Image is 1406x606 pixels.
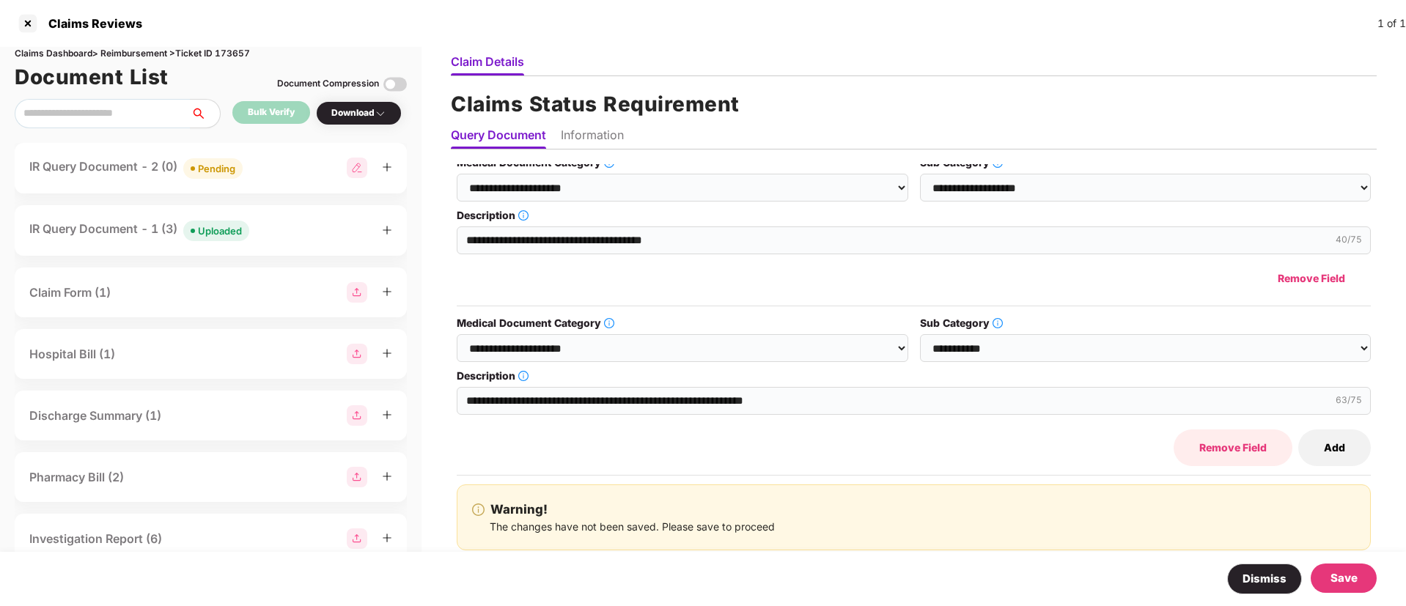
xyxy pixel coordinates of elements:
[518,210,529,221] span: info-circle
[472,503,485,516] span: info-circle
[198,223,242,238] div: Uploaded
[451,54,524,75] li: Claim Details
[490,520,775,533] span: The changes have not been saved. Please save to proceed
[347,282,367,303] img: svg+xml;base64,PHN2ZyBpZD0iR3JvdXBfMjg4MTMiIGRhdGEtbmFtZT0iR3JvdXAgMjg4MTMiIHhtbG5zPSJodHRwOi8vd3...
[347,344,367,364] img: svg+xml;base64,PHN2ZyBpZD0iR3JvdXBfMjg4MTMiIGRhdGEtbmFtZT0iR3JvdXAgMjg4MTMiIHhtbG5zPSJodHRwOi8vd3...
[490,500,548,519] b: Warning!
[993,318,1003,328] span: info-circle
[457,207,1371,223] label: Description
[920,315,1371,331] label: Sub Category
[451,128,546,149] li: Query Document
[29,284,111,302] div: Claim Form (1)
[198,161,235,176] div: Pending
[1174,429,1292,466] button: Remove Field
[40,16,142,31] div: Claims Reviews
[382,348,392,358] span: plus
[29,530,162,548] div: Investigation Report (6)
[382,225,392,235] span: plus
[15,47,407,61] div: Claims Dashboard > Reimbursement > Ticket ID 173657
[518,371,529,381] span: info-circle
[561,128,624,149] li: Information
[277,77,379,91] div: Document Compression
[29,407,161,425] div: Discharge Summary (1)
[248,106,295,119] div: Bulk Verify
[331,106,386,120] div: Download
[347,158,367,178] img: svg+xml;base64,PHN2ZyB3aWR0aD0iMjgiIGhlaWdodD0iMjgiIHZpZXdCb3g9IjAgMCAyOCAyOCIgZmlsbD0ibm9uZSIgeG...
[347,467,367,487] img: svg+xml;base64,PHN2ZyBpZD0iR3JvdXBfMjg4MTMiIGRhdGEtbmFtZT0iR3JvdXAgMjg4MTMiIHhtbG5zPSJodHRwOi8vd3...
[382,410,392,420] span: plus
[190,99,221,128] button: search
[382,287,392,297] span: plus
[604,318,614,328] span: info-circle
[1330,569,1358,587] div: Save
[1227,563,1302,594] button: Dismiss
[382,162,392,172] span: plus
[29,468,124,487] div: Pharmacy Bill (2)
[347,528,367,549] img: svg+xml;base64,PHN2ZyBpZD0iR3JvdXBfMjg4MTMiIGRhdGEtbmFtZT0iR3JvdXAgMjg4MTMiIHhtbG5zPSJodHRwOi8vd3...
[1298,429,1371,466] button: Add
[190,108,220,119] span: search
[382,533,392,543] span: plus
[15,61,169,93] h1: Document List
[29,345,115,363] div: Hospital Bill (1)
[382,471,392,481] span: plus
[347,405,367,426] img: svg+xml;base64,PHN2ZyBpZD0iR3JvdXBfMjg4MTMiIGRhdGEtbmFtZT0iR3JvdXAgMjg4MTMiIHhtbG5zPSJodHRwOi8vd3...
[29,220,249,241] div: IR Query Document - 1 (3)
[451,88,1377,120] h1: Claims Status Requirement
[457,315,908,331] label: Medical Document Category
[1377,15,1406,32] div: 1 of 1
[1252,260,1371,297] button: Remove Field
[383,73,407,96] img: svg+xml;base64,PHN2ZyBpZD0iVG9nZ2xlLTMyeDMyIiB4bWxucz0iaHR0cDovL3d3dy53My5vcmcvMjAwMC9zdmciIHdpZH...
[375,108,386,119] img: svg+xml;base64,PHN2ZyBpZD0iRHJvcGRvd24tMzJ4MzIiIHhtbG5zPSJodHRwOi8vd3d3LnczLm9yZy8yMDAwL3N2ZyIgd2...
[457,368,1371,384] label: Description
[29,158,243,179] div: IR Query Document - 2 (0)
